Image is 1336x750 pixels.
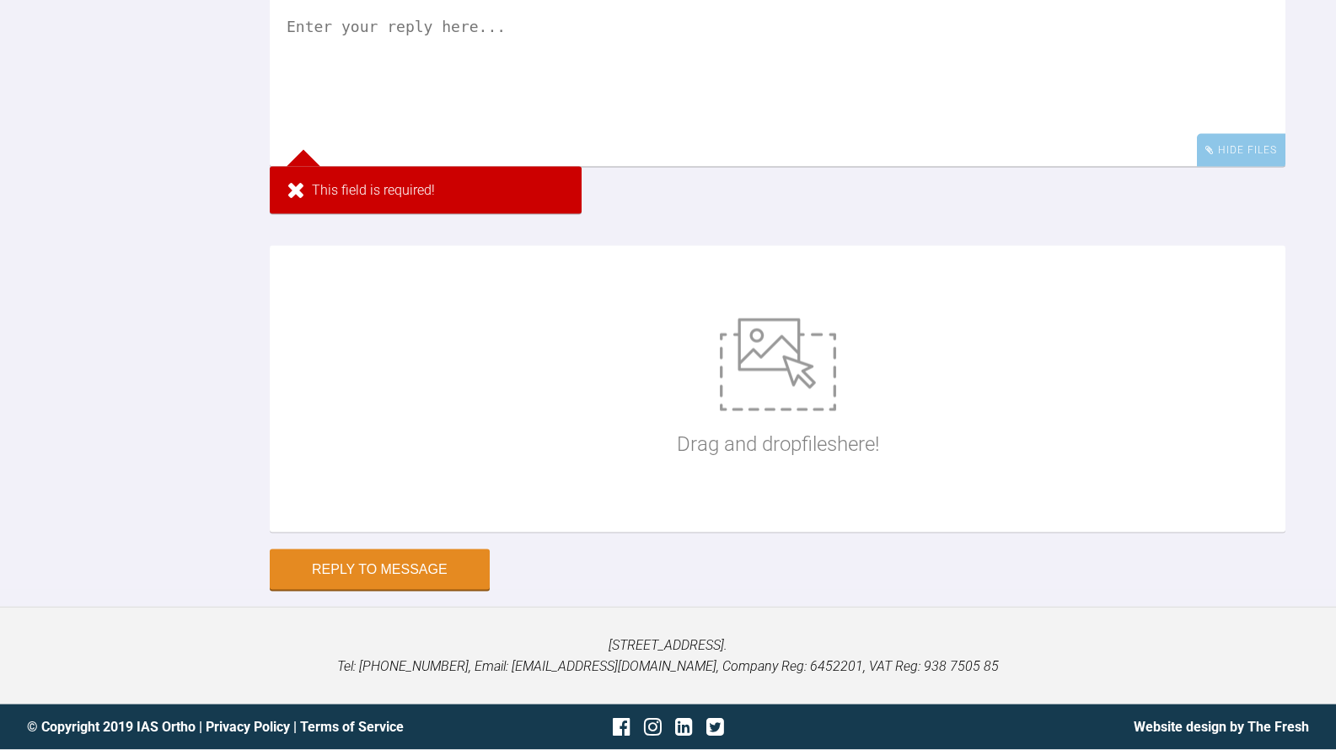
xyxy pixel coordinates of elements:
[27,716,454,738] div: © Copyright 2019 IAS Ortho | |
[1197,134,1285,167] div: Hide Files
[270,549,490,590] button: Reply to Message
[677,428,879,460] p: Drag and drop files here!
[300,719,404,735] a: Terms of Service
[206,719,290,735] a: Privacy Policy
[270,167,582,214] div: This field is required!
[1134,719,1309,735] a: Website design by The Fresh
[27,635,1309,678] p: [STREET_ADDRESS]. Tel: [PHONE_NUMBER], Email: [EMAIL_ADDRESS][DOMAIN_NAME], Company Reg: 6452201,...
